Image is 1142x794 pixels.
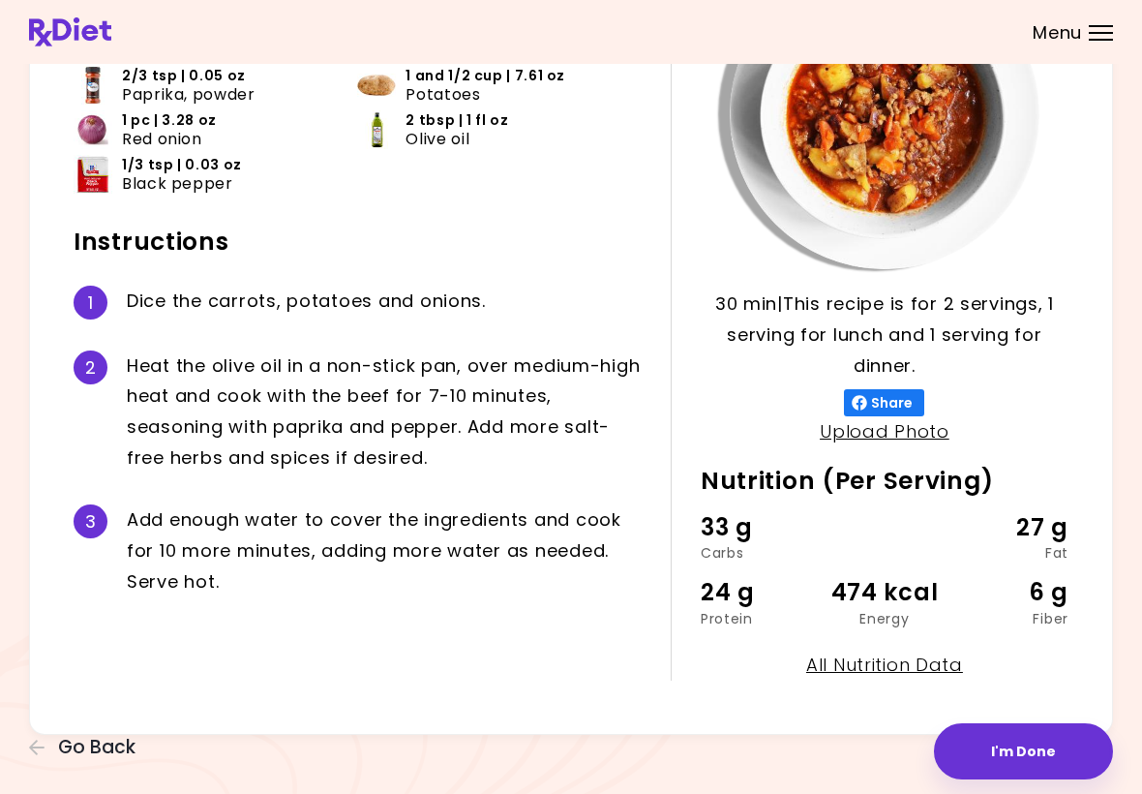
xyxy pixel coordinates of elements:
[122,85,255,104] span: Paprika, powder
[127,351,642,473] div: H e a t t h e o l i v e o i l i n a n o n - s t i c k p a n , o v e r m e d i u m - h i g h h e a...
[1033,24,1082,42] span: Menu
[806,653,963,677] a: All Nutrition Data
[74,351,107,384] div: 2
[406,130,469,148] span: Olive oil
[74,227,642,258] h2: Instructions
[122,111,217,130] span: 1 pc | 3.28 oz
[406,67,565,85] span: 1 and 1/2 cup | 7.61 oz
[701,612,824,626] div: Protein
[122,67,246,85] span: 2/3 tsp | 0.05 oz
[29,17,111,46] img: RxDiet
[74,286,107,320] div: 1
[946,574,1068,611] div: 6 g
[820,419,949,443] a: Upload Photo
[127,286,642,320] div: D i c e t h e c a r r o t s , p o t a t o e s a n d o n i o n s .
[701,466,1068,497] h2: Nutrition (Per Serving)
[844,389,924,416] button: Share
[824,574,947,611] div: 474 kcal
[406,85,480,104] span: Potatoes
[58,737,135,758] span: Go Back
[701,509,824,546] div: 33 g
[122,156,242,174] span: 1/3 tsp | 0.03 oz
[946,612,1068,626] div: Fiber
[867,395,917,411] span: Share
[406,111,508,130] span: 2 tbsp | 1 fl oz
[127,504,642,597] div: A d d e n o u g h w a t e r t o c o v e r t h e i n g r e d i e n t s a n d c o o k f o r 1 0 m o...
[701,289,1068,382] p: 30 min | This recipe is for 2 servings, 1 serving for lunch and 1 serving for dinner.
[122,174,233,193] span: Black pepper
[122,130,202,148] span: Red onion
[934,723,1113,779] button: I'm Done
[29,737,145,758] button: Go Back
[74,504,107,538] div: 3
[946,509,1068,546] div: 27 g
[824,612,947,626] div: Energy
[701,546,824,560] div: Carbs
[946,546,1068,560] div: Fat
[701,574,824,611] div: 24 g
